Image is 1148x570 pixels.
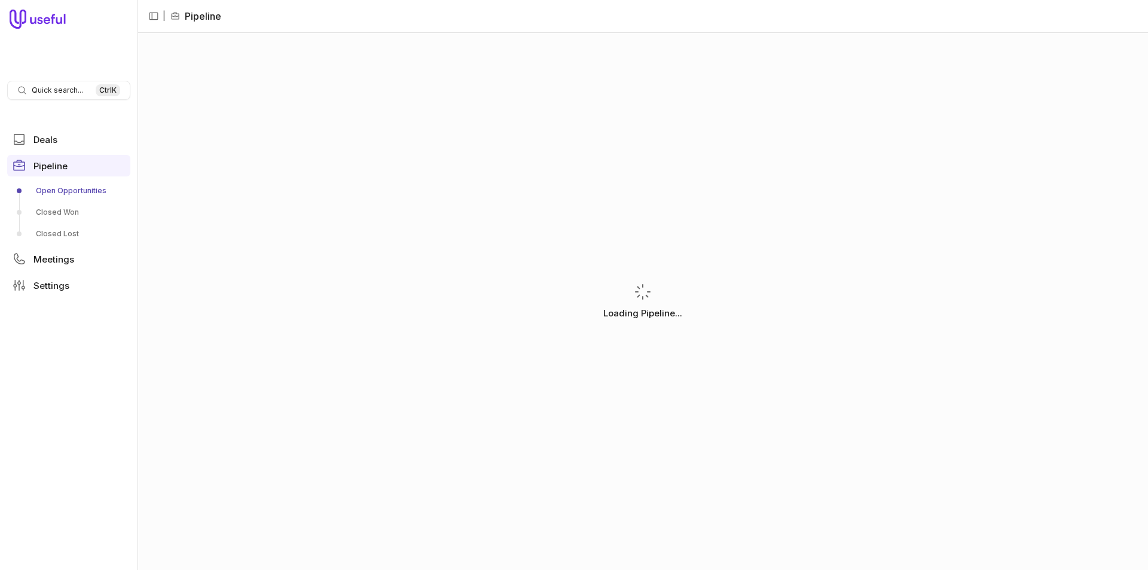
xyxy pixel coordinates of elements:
a: Meetings [7,248,130,270]
a: Pipeline [7,155,130,176]
span: Deals [33,135,57,144]
a: Closed Won [7,203,130,222]
span: | [163,9,166,23]
a: Deals [7,129,130,150]
button: Collapse sidebar [145,7,163,25]
span: Quick search... [32,86,83,95]
a: Open Opportunities [7,181,130,200]
a: Closed Lost [7,224,130,243]
span: Meetings [33,255,74,264]
div: Pipeline submenu [7,181,130,243]
a: Settings [7,275,130,296]
span: Settings [33,281,69,290]
span: Pipeline [33,161,68,170]
li: Pipeline [170,9,221,23]
p: Loading Pipeline... [603,306,682,321]
kbd: Ctrl K [96,84,120,96]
